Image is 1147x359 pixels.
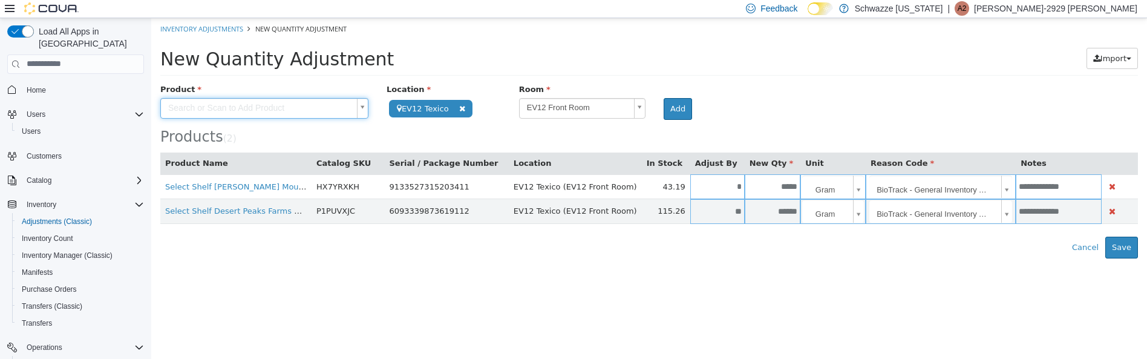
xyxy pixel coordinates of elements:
[17,231,78,246] a: Inventory Count
[12,298,149,315] button: Transfers (Classic)
[27,151,62,161] span: Customers
[238,82,321,99] span: EV12 Texico
[719,140,783,150] span: Reason Code
[2,106,149,123] button: Users
[17,248,144,263] span: Inventory Manager (Classic)
[947,1,950,16] p: |
[22,251,113,260] span: Inventory Manager (Classic)
[27,343,62,352] span: Operations
[14,164,319,173] a: Select Shelf [PERSON_NAME] Mountain [PERSON_NAME] Deli Facetz (I) Per 1g
[718,182,845,206] span: BioTrack - General Inventory Audit
[935,30,987,51] button: Import
[9,30,243,51] span: New Quantity Adjustment
[17,299,144,314] span: Transfers (Classic)
[22,149,67,163] a: Customers
[27,110,45,119] span: Users
[12,230,149,247] button: Inventory Count
[17,248,117,263] a: Inventory Manager (Classic)
[12,315,149,332] button: Transfers
[22,83,51,97] a: Home
[22,340,144,355] span: Operations
[2,81,149,99] button: Home
[598,140,642,150] span: New Qty
[22,197,61,212] button: Inventory
[974,1,1137,16] p: [PERSON_NAME]-2929 [PERSON_NAME]
[160,181,233,206] td: P1PUVXJC
[718,157,845,182] span: BioTrack - General Inventory Audit
[22,82,144,97] span: Home
[955,162,967,176] button: Delete Product
[22,197,144,212] span: Inventory
[544,139,589,151] button: Adjust By
[954,219,987,240] button: Save
[22,127,41,136] span: Users
[368,81,478,99] span: EV12 Front Room
[17,265,57,280] a: Manifests
[2,196,149,213] button: Inventory
[10,81,201,100] span: Search or Scan to Add Product
[512,80,541,102] button: Add
[12,247,149,264] button: Inventory Manager (Classic)
[651,157,713,180] a: Gram
[2,172,149,189] button: Catalog
[17,282,82,297] a: Purchase Orders
[14,188,250,197] a: Select Shelf Desert Peaks Farms Deli Banana Jelly (S) Per 1g
[17,124,45,139] a: Users
[238,139,349,151] button: Serial / Package Number
[2,339,149,356] button: Operations
[233,156,357,181] td: 9133527315203411
[72,115,85,126] small: ( )
[654,139,675,151] button: Unit
[22,318,52,328] span: Transfers
[2,147,149,165] button: Customers
[22,173,56,188] button: Catalog
[34,25,144,50] span: Load All Apps in [GEOGRAPHIC_DATA]
[9,67,50,76] span: Product
[955,186,967,200] button: Delete Product
[22,285,77,294] span: Purchase Orders
[914,219,954,240] button: Cancel
[760,2,797,15] span: Feedback
[9,6,92,15] a: Inventory Adjustments
[17,316,57,331] a: Transfers
[491,181,539,206] td: 115.26
[949,36,975,45] span: Import
[22,107,144,122] span: Users
[651,157,697,182] span: Gram
[17,282,144,297] span: Purchase Orders
[955,1,969,16] div: Adrian-2929 Telles
[17,124,144,139] span: Users
[22,107,50,122] button: Users
[14,139,79,151] button: Product Name
[958,1,967,16] span: A2
[17,316,144,331] span: Transfers
[22,301,82,311] span: Transfers (Classic)
[718,157,861,180] a: BioTrack - General Inventory Audit
[9,80,217,100] a: Search or Scan to Add Product
[22,340,67,355] button: Operations
[362,164,486,173] span: EV12 Texico (EV12 Front Room)
[12,123,149,140] button: Users
[165,139,222,151] button: Catalog SKU
[104,6,195,15] span: New Quantity Adjustment
[651,182,713,205] a: Gram
[362,188,486,197] span: EV12 Texico (EV12 Front Room)
[24,2,79,15] img: Cova
[808,2,833,15] input: Dark Mode
[27,85,46,95] span: Home
[869,139,897,151] button: Notes
[12,264,149,281] button: Manifests
[233,181,357,206] td: 6093339873619112
[160,156,233,181] td: HX7YRXKH
[17,214,97,229] a: Adjustments (Classic)
[12,281,149,298] button: Purchase Orders
[495,139,534,151] button: In Stock
[27,200,56,209] span: Inventory
[22,148,144,163] span: Customers
[22,217,92,226] span: Adjustments (Classic)
[22,268,53,277] span: Manifests
[651,182,697,206] span: Gram
[491,156,539,181] td: 43.19
[808,15,808,16] span: Dark Mode
[235,67,279,76] span: Location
